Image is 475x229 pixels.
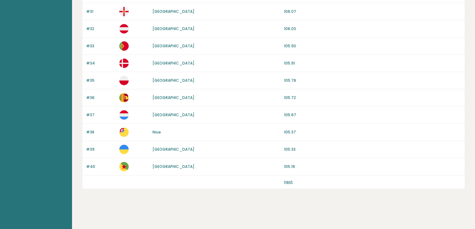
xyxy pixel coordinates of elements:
[86,43,116,49] p: #33
[152,147,194,152] a: [GEOGRAPHIC_DATA]
[119,162,129,171] img: gf.svg
[86,78,116,83] p: #35
[86,26,116,32] p: #32
[152,9,194,14] a: [GEOGRAPHIC_DATA]
[284,43,461,49] p: 105.93
[86,147,116,152] p: #39
[284,129,461,135] p: 105.37
[86,95,116,101] p: #36
[284,179,293,185] a: next
[284,60,461,66] p: 105.91
[152,95,194,100] a: [GEOGRAPHIC_DATA]
[152,112,194,117] a: [GEOGRAPHIC_DATA]
[152,43,194,49] a: [GEOGRAPHIC_DATA]
[284,78,461,83] p: 105.76
[119,145,129,154] img: ua.svg
[152,164,194,169] a: [GEOGRAPHIC_DATA]
[152,129,161,135] a: Niue
[284,95,461,101] p: 105.72
[119,59,129,68] img: dk.svg
[119,24,129,34] img: at.svg
[284,112,461,118] p: 105.67
[284,9,461,14] p: 106.07
[119,7,129,16] img: gg.svg
[86,112,116,118] p: #37
[152,26,194,31] a: [GEOGRAPHIC_DATA]
[152,60,194,66] a: [GEOGRAPHIC_DATA]
[284,26,461,32] p: 106.03
[86,129,116,135] p: #38
[86,164,116,169] p: #40
[119,41,129,51] img: pt.svg
[152,78,194,83] a: [GEOGRAPHIC_DATA]
[284,147,461,152] p: 105.33
[119,110,129,120] img: lu.svg
[119,76,129,85] img: pl.svg
[119,128,129,137] img: nu.svg
[86,9,116,14] p: #31
[86,60,116,66] p: #34
[119,93,129,102] img: lk.svg
[284,164,461,169] p: 105.19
